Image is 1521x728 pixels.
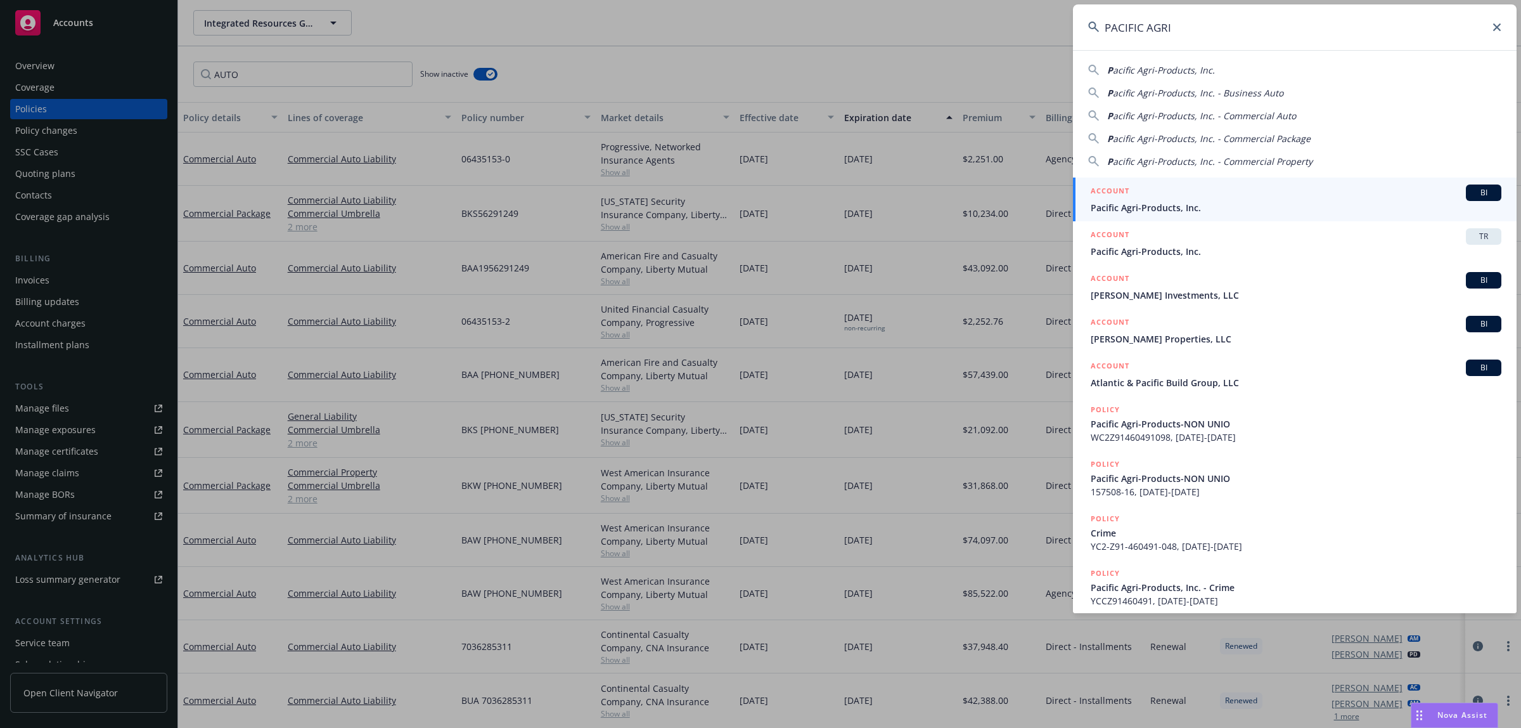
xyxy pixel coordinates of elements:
a: ACCOUNTBIPacific Agri-Products, Inc. [1073,178,1517,221]
a: POLICYPacific Agri-Products-NON UNIO157508-16, [DATE]-[DATE] [1073,451,1517,505]
h5: ACCOUNT [1091,316,1129,331]
span: P [1107,155,1113,167]
h5: ACCOUNT [1091,228,1129,244]
span: Pacific Agri-Products-NON UNIO [1091,472,1501,485]
span: acific Agri-Products, Inc. - Commercial Property [1113,155,1312,167]
h5: POLICY [1091,512,1120,525]
span: [PERSON_NAME] Properties, LLC [1091,332,1501,346]
span: Pacific Agri-Products, Inc. [1091,245,1501,258]
h5: POLICY [1091,403,1120,416]
a: POLICYCrimeYC2-Z91-460491-048, [DATE]-[DATE] [1073,505,1517,560]
a: ACCOUNTBI[PERSON_NAME] Investments, LLC [1073,265,1517,309]
span: P [1107,64,1113,76]
input: Search... [1073,4,1517,50]
span: Pacific Agri-Products, Inc. [1091,201,1501,214]
span: BI [1471,187,1496,198]
span: BI [1471,318,1496,330]
span: 157508-16, [DATE]-[DATE] [1091,485,1501,498]
span: P [1107,110,1113,122]
span: P [1107,133,1113,145]
span: WC2Z91460491098, [DATE]-[DATE] [1091,431,1501,444]
span: P [1107,87,1113,99]
a: ACCOUNTBIAtlantic & Pacific Build Group, LLC [1073,353,1517,396]
span: Atlantic & Pacific Build Group, LLC [1091,376,1501,389]
span: BI [1471,362,1496,374]
div: Drag to move [1411,703,1427,727]
h5: POLICY [1091,458,1120,471]
span: YCCZ91460491, [DATE]-[DATE] [1091,594,1501,608]
h5: ACCOUNT [1091,185,1129,200]
span: BI [1471,275,1496,286]
span: Nova Assist [1437,710,1487,720]
span: Pacific Agri-Products-NON UNIO [1091,417,1501,431]
span: acific Agri-Products, Inc. - Business Auto [1113,87,1283,99]
span: acific Agri-Products, Inc. [1113,64,1215,76]
span: [PERSON_NAME] Investments, LLC [1091,289,1501,302]
a: POLICYPacific Agri-Products, Inc. - CrimeYCCZ91460491, [DATE]-[DATE] [1073,560,1517,614]
span: YC2-Z91-460491-048, [DATE]-[DATE] [1091,540,1501,553]
span: Pacific Agri-Products, Inc. - Crime [1091,581,1501,594]
button: Nova Assist [1411,703,1498,728]
a: POLICYPacific Agri-Products-NON UNIOWC2Z91460491098, [DATE]-[DATE] [1073,396,1517,451]
h5: ACCOUNT [1091,360,1129,375]
a: ACCOUNTTRPacific Agri-Products, Inc. [1073,221,1517,265]
a: ACCOUNTBI[PERSON_NAME] Properties, LLC [1073,309,1517,353]
h5: ACCOUNT [1091,272,1129,287]
span: TR [1471,231,1496,242]
h5: POLICY [1091,567,1120,580]
span: acific Agri-Products, Inc. - Commercial Auto [1113,110,1296,122]
span: acific Agri-Products, Inc. - Commercial Package [1113,133,1311,145]
span: Crime [1091,526,1501,540]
